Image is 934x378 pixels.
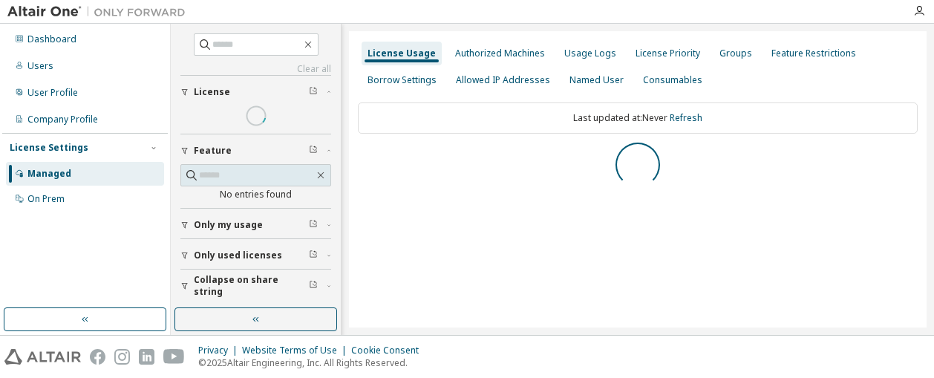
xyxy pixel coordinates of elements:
[643,74,702,86] div: Consumables
[198,345,242,356] div: Privacy
[194,86,230,98] span: License
[456,74,550,86] div: Allowed IP Addresses
[670,111,702,124] a: Refresh
[309,280,318,292] span: Clear filter
[139,349,154,365] img: linkedin.svg
[10,142,88,154] div: License Settings
[180,134,331,167] button: Feature
[455,48,545,59] div: Authorized Machines
[771,48,856,59] div: Feature Restrictions
[636,48,700,59] div: License Priority
[180,189,331,201] div: No entries found
[309,250,318,261] span: Clear filter
[719,48,752,59] div: Groups
[309,219,318,231] span: Clear filter
[27,33,76,45] div: Dashboard
[7,4,193,19] img: Altair One
[569,74,624,86] div: Named User
[368,74,437,86] div: Borrow Settings
[309,86,318,98] span: Clear filter
[90,349,105,365] img: facebook.svg
[368,48,436,59] div: License Usage
[27,60,53,72] div: Users
[180,209,331,241] button: Only my usage
[198,356,428,369] p: © 2025 Altair Engineering, Inc. All Rights Reserved.
[194,274,309,298] span: Collapse on share string
[27,87,78,99] div: User Profile
[309,145,318,157] span: Clear filter
[180,270,331,302] button: Collapse on share string
[564,48,616,59] div: Usage Logs
[27,193,65,205] div: On Prem
[114,349,130,365] img: instagram.svg
[194,145,232,157] span: Feature
[27,168,71,180] div: Managed
[180,76,331,108] button: License
[358,102,918,134] div: Last updated at: Never
[351,345,428,356] div: Cookie Consent
[242,345,351,356] div: Website Terms of Use
[180,63,331,75] a: Clear all
[194,219,263,231] span: Only my usage
[194,250,282,261] span: Only used licenses
[4,349,81,365] img: altair_logo.svg
[163,349,185,365] img: youtube.svg
[27,114,98,126] div: Company Profile
[180,239,331,272] button: Only used licenses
